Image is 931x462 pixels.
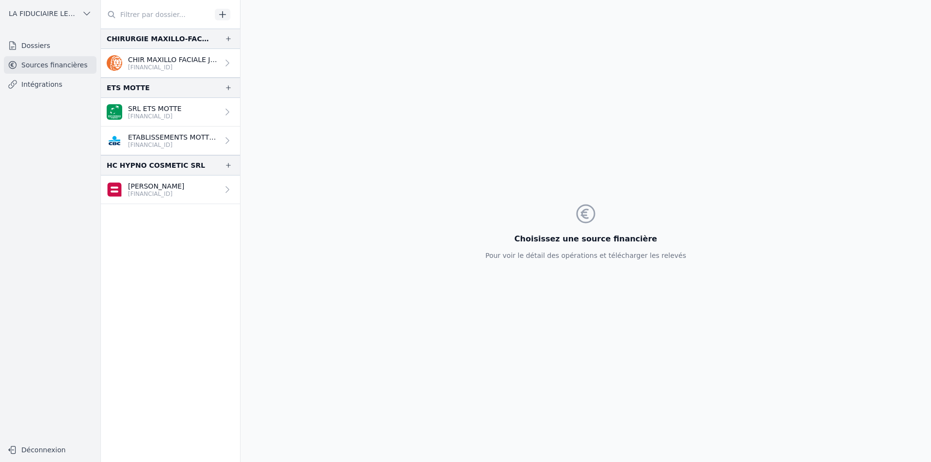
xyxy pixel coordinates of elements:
[107,133,122,148] img: CBC_CREGBEBB.png
[4,442,96,458] button: Déconnexion
[128,132,219,142] p: ETABLISSEMENTS MOTTE SRL
[4,56,96,74] a: Sources financières
[128,104,181,113] p: SRL ETS MOTTE
[107,159,205,171] div: HC HYPNO COSMETIC SRL
[107,33,209,45] div: CHIRURGIE MAXILLO-FACIALE
[107,182,122,197] img: belfius-1.png
[128,190,184,198] p: [FINANCIAL_ID]
[4,37,96,54] a: Dossiers
[9,9,78,18] span: LA FIDUCIAIRE LEMAIRE SA
[101,49,240,78] a: CHIR MAXILLO FACIALE JFD SPRL [FINANCIAL_ID]
[128,141,219,149] p: [FINANCIAL_ID]
[128,181,184,191] p: [PERSON_NAME]
[107,55,122,71] img: ing.png
[107,82,150,94] div: ETS MOTTE
[128,64,219,71] p: [FINANCIAL_ID]
[101,98,240,127] a: SRL ETS MOTTE [FINANCIAL_ID]
[101,6,211,23] input: Filtrer par dossier...
[101,127,240,155] a: ETABLISSEMENTS MOTTE SRL [FINANCIAL_ID]
[4,76,96,93] a: Intégrations
[101,175,240,204] a: [PERSON_NAME] [FINANCIAL_ID]
[485,233,686,245] h3: Choisissez une source financière
[107,104,122,120] img: BNP_BE_BUSINESS_GEBABEBB.png
[128,112,181,120] p: [FINANCIAL_ID]
[4,6,96,21] button: LA FIDUCIAIRE LEMAIRE SA
[485,251,686,260] p: Pour voir le détail des opérations et télécharger les relevés
[128,55,219,64] p: CHIR MAXILLO FACIALE JFD SPRL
